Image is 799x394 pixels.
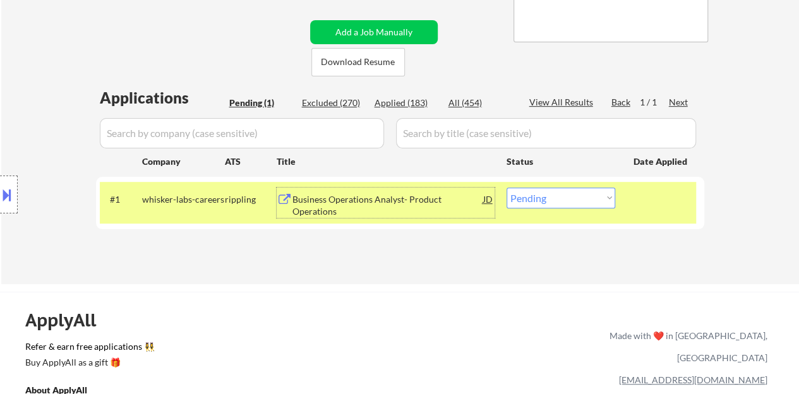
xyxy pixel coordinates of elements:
[302,97,365,109] div: Excluded (270)
[448,97,512,109] div: All (454)
[396,118,696,148] input: Search by title (case sensitive)
[225,193,277,206] div: rippling
[375,97,438,109] div: Applied (183)
[482,188,495,210] div: JD
[225,155,277,168] div: ATS
[310,20,438,44] button: Add a Job Manually
[634,155,689,168] div: Date Applied
[25,342,345,355] a: Refer & earn free applications 👯‍♀️
[640,96,669,109] div: 1 / 1
[529,96,597,109] div: View All Results
[619,374,767,385] a: [EMAIL_ADDRESS][DOMAIN_NAME]
[311,48,405,76] button: Download Resume
[669,96,689,109] div: Next
[25,309,111,331] div: ApplyAll
[604,325,767,369] div: Made with ❤️ in [GEOGRAPHIC_DATA], [GEOGRAPHIC_DATA]
[292,193,483,218] div: Business Operations Analyst- Product Operations
[611,96,632,109] div: Back
[229,97,292,109] div: Pending (1)
[25,358,152,367] div: Buy ApplyAll as a gift 🎁
[507,150,615,172] div: Status
[277,155,495,168] div: Title
[25,355,152,371] a: Buy ApplyAll as a gift 🎁
[100,118,384,148] input: Search by company (case sensitive)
